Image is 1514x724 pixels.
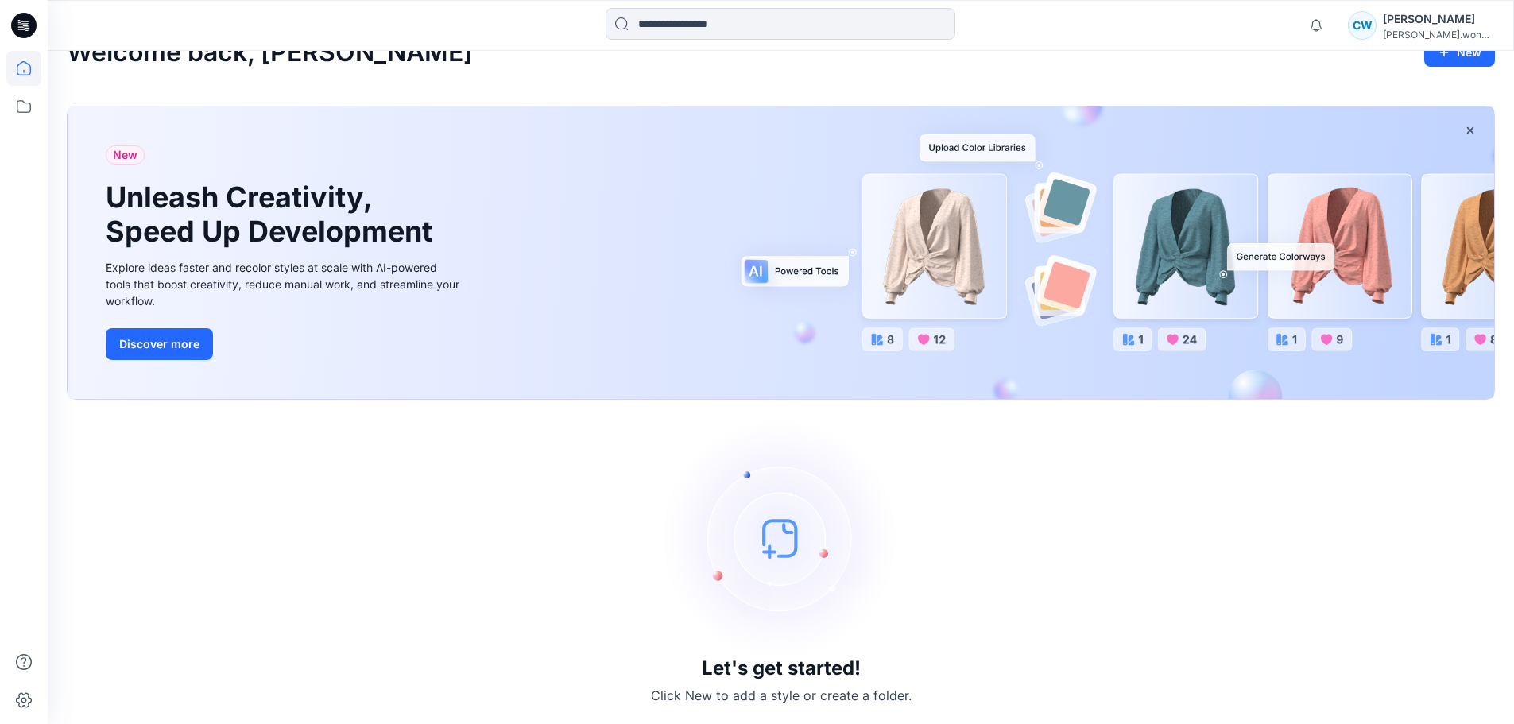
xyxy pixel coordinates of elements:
[106,259,463,309] div: Explore ideas faster and recolor styles at scale with AI-powered tools that boost creativity, red...
[113,145,137,165] span: New
[1348,11,1377,40] div: CW
[1383,10,1494,29] div: [PERSON_NAME]
[1383,29,1494,41] div: [PERSON_NAME].wong74@gmai...
[651,686,912,705] p: Click New to add a style or create a folder.
[106,180,439,249] h1: Unleash Creativity, Speed Up Development
[1424,38,1495,67] button: New
[67,38,473,68] h2: Welcome back, [PERSON_NAME]
[106,328,213,360] button: Discover more
[662,419,900,657] img: empty-state-image.svg
[702,657,861,679] h3: Let's get started!
[106,328,463,360] a: Discover more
